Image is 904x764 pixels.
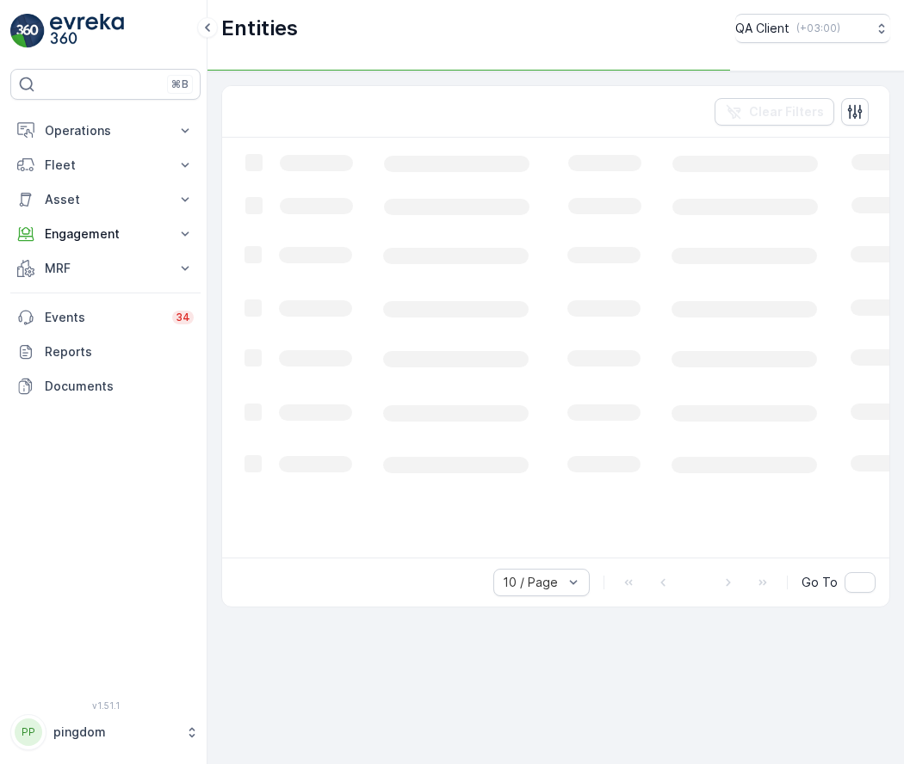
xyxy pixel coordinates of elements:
[10,369,201,404] a: Documents
[10,217,201,251] button: Engagement
[15,718,42,746] div: PP
[45,225,166,243] p: Engagement
[749,103,824,120] p: Clear Filters
[802,574,838,591] span: Go To
[45,122,166,139] p: Operations
[45,157,166,174] p: Fleet
[10,335,201,369] a: Reports
[10,251,201,286] button: MRF
[45,343,194,360] p: Reports
[45,260,166,277] p: MRF
[45,191,166,208] p: Asset
[221,15,298,42] p: Entities
[715,98,834,126] button: Clear Filters
[10,14,45,48] img: logo
[796,22,840,35] p: ( +03:00 )
[10,300,201,335] a: Events34
[10,714,201,750] button: PPpingdom
[10,148,201,182] button: Fleet
[735,14,890,43] button: QA Client(+03:00)
[735,20,789,37] p: QA Client
[10,182,201,217] button: Asset
[50,14,124,48] img: logo_light-DOdMpM7g.png
[53,724,176,741] p: pingdom
[10,114,201,148] button: Operations
[176,311,190,324] p: 34
[10,700,201,711] span: v 1.51.1
[45,309,162,326] p: Events
[45,378,194,395] p: Documents
[171,77,189,91] p: ⌘B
